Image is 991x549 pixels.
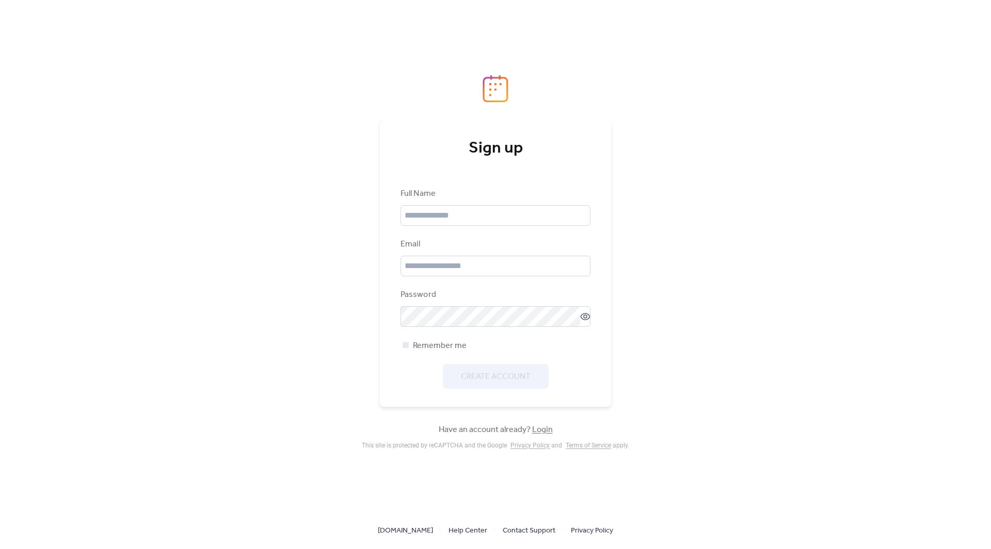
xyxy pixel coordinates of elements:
a: Privacy Policy [571,524,613,537]
div: Email [401,238,588,251]
div: Full Name [401,188,588,200]
span: Help Center [449,525,487,537]
div: Sign up [401,138,590,159]
span: Contact Support [503,525,555,537]
div: Password [401,289,588,301]
a: Terms of Service [566,442,611,449]
a: Privacy Policy [510,442,550,449]
div: This site is protected by reCAPTCHA and the Google and apply . [362,442,629,449]
span: Remember me [413,340,467,352]
a: [DOMAIN_NAME] [378,524,433,537]
img: logo [483,75,508,103]
span: [DOMAIN_NAME] [378,525,433,537]
span: Have an account already? [439,424,553,436]
a: Help Center [449,524,487,537]
a: Contact Support [503,524,555,537]
a: Login [532,422,553,438]
span: Privacy Policy [571,525,613,537]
